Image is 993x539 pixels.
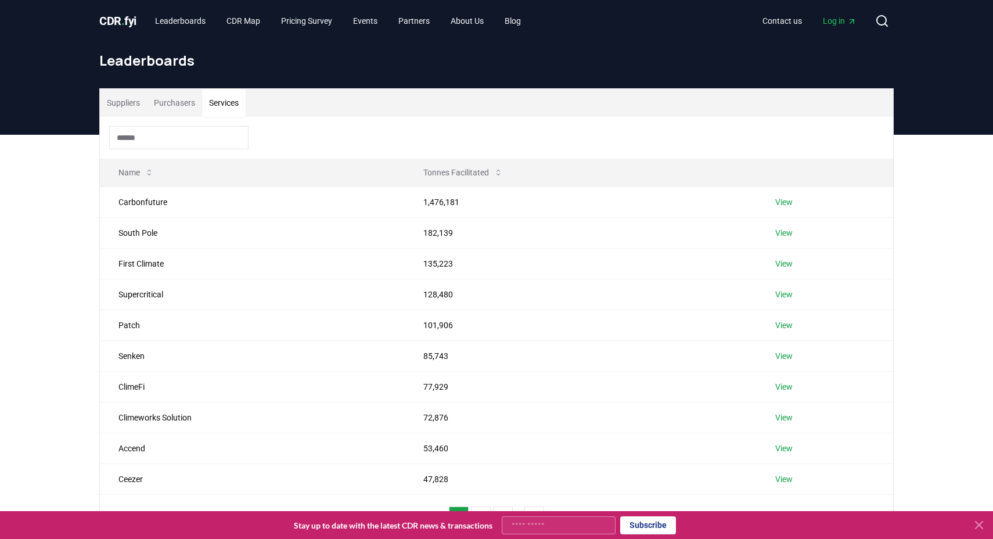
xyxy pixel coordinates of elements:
[775,196,793,208] a: View
[99,13,136,29] a: CDR.fyi
[146,10,215,31] a: Leaderboards
[775,443,793,454] a: View
[775,473,793,485] a: View
[121,14,125,28] span: .
[753,10,811,31] a: Contact us
[471,506,491,530] button: 2
[99,14,136,28] span: CDR fyi
[546,506,566,530] button: next page
[414,161,512,184] button: Tonnes Facilitated
[272,10,341,31] a: Pricing Survey
[405,433,757,463] td: 53,460
[100,402,405,433] td: Climeworks Solution
[217,10,269,31] a: CDR Map
[441,10,493,31] a: About Us
[147,89,202,117] button: Purchasers
[405,248,757,279] td: 135,223
[814,10,866,31] a: Log in
[405,340,757,371] td: 85,743
[823,15,857,27] span: Log in
[100,279,405,310] td: Supercritical
[405,186,757,217] td: 1,476,181
[99,51,894,70] h1: Leaderboards
[344,10,387,31] a: Events
[100,186,405,217] td: Carbonfuture
[100,217,405,248] td: South Pole
[449,506,469,530] button: 1
[100,463,405,494] td: Ceezer
[405,217,757,248] td: 182,139
[146,10,530,31] nav: Main
[202,89,246,117] button: Services
[100,248,405,279] td: First Climate
[775,258,793,269] a: View
[100,340,405,371] td: Senken
[389,10,439,31] a: Partners
[775,350,793,362] a: View
[405,402,757,433] td: 72,876
[775,289,793,300] a: View
[775,227,793,239] a: View
[405,371,757,402] td: 77,929
[775,319,793,331] a: View
[100,433,405,463] td: Accend
[100,310,405,340] td: Patch
[495,10,530,31] a: Blog
[405,279,757,310] td: 128,480
[100,371,405,402] td: ClimeFi
[493,506,513,530] button: 3
[775,412,793,423] a: View
[100,89,147,117] button: Suppliers
[524,506,544,530] button: 6
[405,310,757,340] td: 101,906
[405,463,757,494] td: 47,828
[753,10,866,31] nav: Main
[109,161,163,184] button: Name
[775,381,793,393] a: View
